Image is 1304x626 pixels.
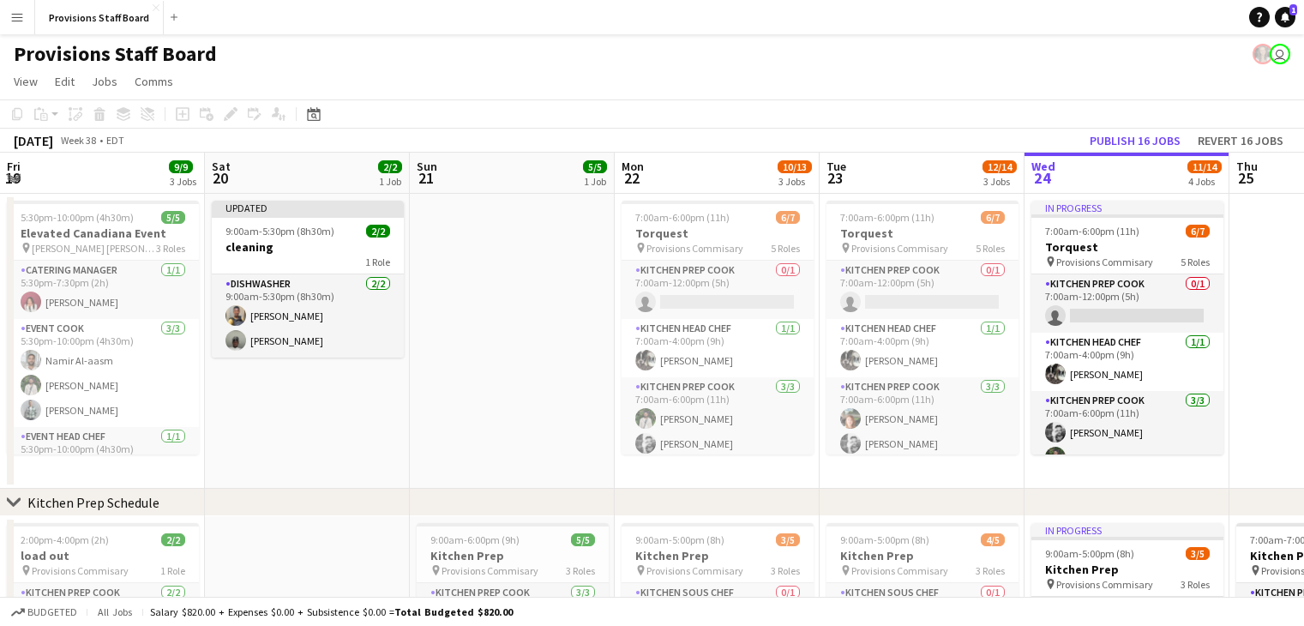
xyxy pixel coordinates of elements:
span: 3/5 [776,533,800,546]
app-card-role: Catering Manager1/15:30pm-7:30pm (2h)[PERSON_NAME] [7,261,199,319]
app-user-avatar: Giannina Fazzari [1253,44,1273,64]
h3: Kitchen Prep [622,548,814,563]
span: 11/14 [1187,160,1222,173]
span: 3 Roles [566,564,595,577]
span: 2/2 [366,225,390,238]
span: 9/9 [169,160,193,173]
span: 9:00am-5:00pm (8h) [840,533,929,546]
span: Jobs [92,74,117,89]
span: Provisions Commisary [646,564,743,577]
span: All jobs [94,605,135,618]
span: 3 Roles [976,564,1005,577]
a: Comms [128,70,180,93]
span: Provisions Commisary [851,564,948,577]
app-card-role: Kitchen Head Chef1/17:00am-4:00pm (9h)[PERSON_NAME] [826,319,1019,377]
span: 5 Roles [976,242,1005,255]
a: 1 [1275,7,1295,27]
app-job-card: 5:30pm-10:00pm (4h30m)5/5Elevated Canadiana Event [PERSON_NAME] [PERSON_NAME] LLP3 RolesCatering ... [7,201,199,454]
span: Total Budgeted $820.00 [394,605,513,618]
app-card-role: Kitchen Prep Cook0/17:00am-12:00pm (5h) [1031,274,1223,333]
div: 1 Job [584,175,606,188]
span: Sat [212,159,231,174]
span: 6/7 [1186,225,1210,238]
span: 2:00pm-4:00pm (2h) [21,533,109,546]
app-job-card: 7:00am-6:00pm (11h)6/7Torquest Provisions Commisary5 RolesKitchen Prep Cook0/17:00am-12:00pm (5h)... [622,201,814,454]
span: 7:00am-6:00pm (11h) [1045,225,1139,238]
h3: cleaning [212,239,404,255]
span: Edit [55,74,75,89]
span: Tue [826,159,846,174]
span: 2/2 [161,533,185,546]
span: 3 Roles [156,242,185,255]
app-card-role: Kitchen Prep Cook0/17:00am-12:00pm (5h) [622,261,814,319]
app-card-role: Kitchen Head Chef1/17:00am-4:00pm (9h)[PERSON_NAME] [1031,333,1223,391]
span: 7:00am-6:00pm (11h) [840,211,934,224]
span: Thu [1236,159,1258,174]
h3: Elevated Canadiana Event [7,226,199,241]
span: 1 [1289,4,1297,15]
app-card-role: Kitchen Prep Cook3/37:00am-6:00pm (11h)[PERSON_NAME][PERSON_NAME] [622,377,814,485]
div: Salary $820.00 + Expenses $0.00 + Subsistence $0.00 = [150,605,513,618]
app-user-avatar: Dustin Gallagher [1270,44,1290,64]
div: In progress [1031,523,1223,537]
span: 20 [209,168,231,188]
span: 2/2 [378,160,402,173]
h3: Torquest [622,226,814,241]
span: 5/5 [583,160,607,173]
app-card-role: Event Cook3/35:30pm-10:00pm (4h30m)Namir Al-aasm[PERSON_NAME][PERSON_NAME] [7,319,199,427]
span: 5/5 [161,211,185,224]
app-job-card: Updated9:00am-5:30pm (8h30m)2/2cleaning1 RoleDishwasher2/29:00am-5:30pm (8h30m)[PERSON_NAME][PERS... [212,201,404,358]
app-job-card: In progress7:00am-6:00pm (11h)6/7Torquest Provisions Commisary5 RolesKitchen Prep Cook0/17:00am-1... [1031,201,1223,454]
app-job-card: 7:00am-6:00pm (11h)6/7Torquest Provisions Commisary5 RolesKitchen Prep Cook0/17:00am-12:00pm (5h)... [826,201,1019,454]
app-card-role: Dishwasher2/29:00am-5:30pm (8h30m)[PERSON_NAME][PERSON_NAME] [212,274,404,358]
app-card-role: Kitchen Head Chef1/17:00am-4:00pm (9h)[PERSON_NAME] [622,319,814,377]
span: 9:00am-5:30pm (8h30m) [225,225,334,238]
h1: Provisions Staff Board [14,41,217,67]
div: Updated [212,201,404,214]
span: 19 [4,168,21,188]
div: EDT [106,134,124,147]
span: 3/5 [1186,547,1210,560]
app-card-role: Event Head Chef1/15:30pm-10:00pm (4h30m) [7,427,199,485]
span: Sun [417,159,437,174]
app-card-role: Kitchen Prep Cook3/37:00am-6:00pm (11h)[PERSON_NAME][PERSON_NAME] [1031,391,1223,499]
span: Provisions Commisary [1056,578,1153,591]
app-card-role: Kitchen Prep Cook3/37:00am-6:00pm (11h)[PERSON_NAME][PERSON_NAME] [826,377,1019,485]
a: Jobs [85,70,124,93]
div: 3 Jobs [983,175,1016,188]
span: 1 Role [160,564,185,577]
span: Provisions Commisary [1056,256,1153,268]
span: Provisions Commisary [32,564,129,577]
span: 22 [619,168,644,188]
span: [PERSON_NAME] [PERSON_NAME] LLP [32,242,156,255]
span: 9:00am-5:00pm (8h) [1045,547,1134,560]
h3: Kitchen Prep [1031,562,1223,577]
a: Edit [48,70,81,93]
div: 1 Job [379,175,401,188]
span: 6/7 [776,211,800,224]
div: In progress [1031,201,1223,214]
span: 23 [824,168,846,188]
span: Week 38 [57,134,99,147]
span: 9:00am-6:00pm (9h) [430,533,520,546]
div: 3 Jobs [778,175,811,188]
span: 1 Role [365,256,390,268]
span: Fri [7,159,21,174]
div: 4 Jobs [1188,175,1221,188]
span: 24 [1029,168,1055,188]
button: Budgeted [9,603,80,622]
span: 9:00am-5:00pm (8h) [635,533,724,546]
div: [DATE] [14,132,53,149]
a: View [7,70,45,93]
div: Kitchen Prep Schedule [27,494,159,511]
h3: Torquest [826,226,1019,241]
button: Publish 16 jobs [1083,129,1187,152]
span: 6/7 [981,211,1005,224]
span: 21 [414,168,437,188]
h3: Kitchen Prep [826,548,1019,563]
span: Provisions Commisary [851,242,948,255]
span: Comms [135,74,173,89]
